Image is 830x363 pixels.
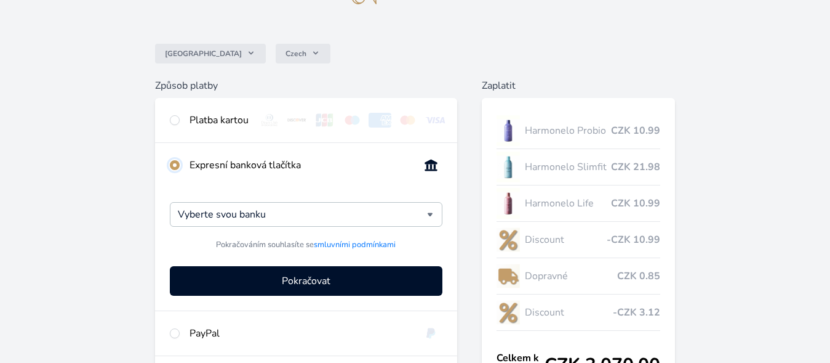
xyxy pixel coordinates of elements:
[369,113,391,128] img: amex.svg
[420,158,442,173] img: onlineBanking_CZ.svg
[497,297,520,328] img: discount-lo.png
[396,113,419,128] img: mc.svg
[170,202,443,227] div: Vyberte svou banku
[170,266,443,296] button: Pokračovat
[165,49,242,59] span: [GEOGRAPHIC_DATA]
[525,269,618,283] span: Dopravné
[285,113,308,128] img: discover.svg
[525,160,612,174] span: Harmonelo Slimfit
[190,326,410,341] div: PayPal
[313,113,336,128] img: jcb.svg
[497,152,520,182] img: SLIMFIT_se_stinem_x-lo.jpg
[611,123,660,138] span: CZK 10.99
[613,305,660,320] span: -CZK 3.12
[525,196,612,211] span: Harmonelo Life
[155,78,458,93] h6: Způsob platby
[216,239,396,251] span: Pokračováním souhlasíte se
[617,269,660,283] span: CZK 0.85
[424,113,447,128] img: visa.svg
[420,326,442,341] img: paypal.svg
[341,113,364,128] img: maestro.svg
[155,44,266,63] button: [GEOGRAPHIC_DATA]
[482,78,675,93] h6: Zaplatit
[190,113,249,128] div: Platba kartou
[276,44,330,63] button: Czech
[314,239,396,250] a: smluvními podmínkami
[285,49,306,59] span: Czech
[525,232,607,247] span: Discount
[525,305,613,320] span: Discount
[282,274,330,288] span: Pokračovat
[611,160,660,174] span: CZK 21.98
[497,224,520,255] img: discount-lo.png
[190,158,410,173] div: Expresní banková tlačítka
[258,113,281,128] img: diners.svg
[497,188,520,219] img: CLEAN_LIFE_se_stinem_x-lo.jpg
[497,115,520,146] img: CLEAN_PROBIO_se_stinem_x-lo.jpg
[525,123,612,138] span: Harmonelo Probio
[178,207,428,222] input: Hledat...
[497,261,520,292] img: delivery-lo.png
[607,232,660,247] span: -CZK 10.99
[611,196,660,211] span: CZK 10.99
